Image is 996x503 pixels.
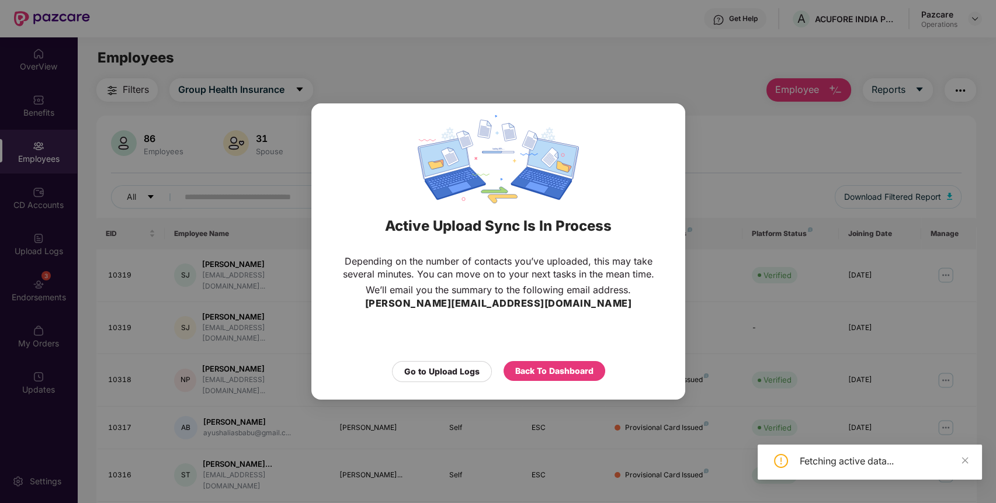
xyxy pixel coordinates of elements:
p: We’ll email you the summary to the following email address. [366,283,631,296]
div: Go to Upload Logs [404,365,479,378]
div: Back To Dashboard [515,365,593,377]
div: Active Upload Sync Is In Process [326,203,671,249]
span: exclamation-circle [774,454,788,468]
span: close [961,456,969,464]
div: Fetching active data... [800,454,968,468]
img: svg+xml;base64,PHN2ZyBpZD0iRGF0YV9zeW5jaW5nIiB4bWxucz0iaHR0cDovL3d3dy53My5vcmcvMjAwMC9zdmciIHdpZH... [417,115,578,203]
h3: [PERSON_NAME][EMAIL_ADDRESS][DOMAIN_NAME] [365,296,631,311]
p: Depending on the number of contacts you’ve uploaded, this may take several minutes. You can move ... [335,255,662,280]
